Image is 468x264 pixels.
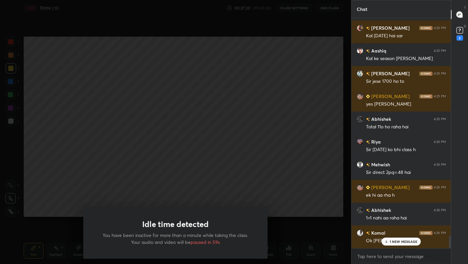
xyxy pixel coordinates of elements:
[370,207,391,214] h6: Abhishek
[370,47,386,54] h6: Aashiq
[366,209,370,212] img: no-rating-badge.077c3623.svg
[419,231,432,235] img: iconic-dark.1390631f.png
[366,238,446,244] div: Ok [PERSON_NAME]
[366,215,446,221] div: 1=1 nahi aa raha hai
[434,208,446,212] div: 4:26 PM
[366,147,446,153] div: Sir [DATE] ko bhi class h
[357,116,363,122] img: c6f855d5341c4b8abf9667032d19ec7d.jpg
[351,0,373,18] p: Chat
[434,163,446,167] div: 4:26 PM
[419,26,432,30] img: iconic-dark.1390631f.png
[434,231,446,235] div: 4:26 PM
[357,207,363,214] img: c6f855d5341c4b8abf9667032d19ec7d.jpg
[351,18,451,248] div: grid
[366,140,370,144] img: no-rating-badge.077c3623.svg
[357,70,363,77] img: 59cd9767e33f4511a5457c2b850b0a61.jpg
[366,169,446,176] div: Sir direct 2pq=.48 hai
[357,230,363,236] img: 45d3368bcebc47559986b9cbf780ce8d.jpg
[366,33,446,39] div: Kal [DATE] hai sar
[434,72,446,76] div: 4:25 PM
[366,231,370,235] img: no-rating-badge.077c3623.svg
[366,55,446,62] div: Kal ke season [PERSON_NAME]
[434,140,446,144] div: 4:26 PM
[370,184,410,191] h6: [PERSON_NAME]
[370,138,381,145] h6: Riya
[357,161,363,168] img: default.png
[142,219,209,229] h1: Idle time detected
[191,239,220,245] span: paused in 59s
[366,78,446,85] div: Sir jese 1700 ho to
[370,115,391,122] h6: Abhishek
[434,185,446,189] div: 4:26 PM
[419,94,432,98] img: iconic-dark.1390631f.png
[370,24,410,31] h6: [PERSON_NAME]
[434,117,446,121] div: 4:25 PM
[357,48,363,54] img: 8bb8d65a80d94a94ac07ef05e5651d12.jpg
[366,185,370,189] img: Learner_Badge_beginner_1_8b307cf2a0.svg
[366,94,370,98] img: Learner_Badge_beginner_1_8b307cf2a0.svg
[366,49,370,53] img: no-rating-badge.077c3623.svg
[366,26,370,30] img: no-rating-badge.077c3623.svg
[357,25,363,31] img: c2f53970d32d4c469880be445a93addf.jpg
[366,124,446,130] div: Total 11o ho raha hai
[366,101,446,108] div: yes [PERSON_NAME]
[366,72,370,76] img: no-rating-badge.077c3623.svg
[366,163,370,167] img: no-rating-badge.077c3623.svg
[434,49,446,53] div: 4:25 PM
[357,139,363,145] img: 09679bf78b284b56bbe1b40cc524052f.jpg
[456,35,463,41] div: 2
[370,229,385,236] h6: Komal
[390,240,418,244] p: 1 NEW MESSAGE
[464,24,466,29] p: D
[357,184,363,191] img: 17963b32a8114a8eaca756b508a36ab1.jpg
[419,185,432,189] img: iconic-dark.1390631f.png
[370,93,410,100] h6: [PERSON_NAME]
[419,72,432,76] img: iconic-dark.1390631f.png
[434,26,446,30] div: 4:25 PM
[370,161,390,168] h6: Mehwish
[357,93,363,100] img: 17963b32a8114a8eaca756b508a36ab1.jpg
[434,94,446,98] div: 4:25 PM
[366,117,370,121] img: no-rating-badge.077c3623.svg
[464,5,466,10] p: T
[370,70,410,77] h6: [PERSON_NAME]
[366,192,446,199] div: ek hi aa rha h
[99,232,252,246] p: You have been inactive for more than a minute while taking the class. Your audio and video will be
